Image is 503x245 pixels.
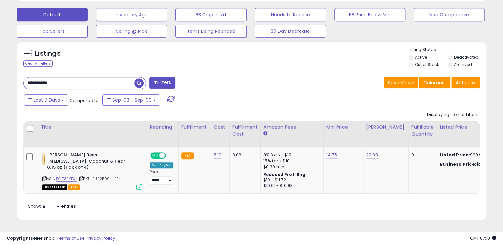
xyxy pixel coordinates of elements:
span: Compared to: [69,97,100,104]
span: Last 7 Days [34,97,60,103]
div: Fulfillment Cost [232,124,258,138]
label: Deactivated [454,54,479,60]
div: Win BuyBox [150,162,173,168]
div: $10.01 - $10.83 [263,183,318,189]
span: Sep-03 - Sep-09 [112,97,152,103]
span: 2025-09-17 07:10 GMT [470,235,496,241]
a: Terms of Use [57,235,85,241]
div: 0 [411,152,432,158]
a: 8.12 [214,152,222,158]
button: BB Drop in 7d [175,8,247,21]
div: Fulfillable Quantity [411,124,434,138]
p: Listing States: [409,47,487,53]
a: Privacy Policy [86,235,115,241]
a: 14.75 [326,152,337,158]
div: 15% for > $10 [263,158,318,164]
button: Save View [384,77,418,88]
b: Listed Price: [440,152,470,158]
div: $20.99 [440,152,495,158]
button: Selling @ Max [96,25,167,38]
span: All listings that are currently out of stock and unavailable for purchase on Amazon [42,184,67,190]
b: Business Price: [440,161,476,167]
div: 3.06 [232,152,255,158]
div: Amazon Fees [263,124,321,131]
b: [PERSON_NAME] Bees [MEDICAL_DATA], Coconut & Pear 0.15 oz (Pack of 4) [47,152,128,172]
span: ON [151,153,159,158]
div: Preset: [150,170,173,185]
div: $10 - $11.72 [263,177,318,183]
div: ASIN: [42,152,142,189]
button: Last 7 Days [24,94,68,106]
div: Cost [214,124,227,131]
span: FBA [68,184,80,190]
img: 31daX2DKYYL._SL40_.jpg [42,152,45,165]
div: seller snap | | [7,235,115,242]
div: Displaying 1 to 1 of 1 items [427,112,480,118]
button: Inventory Age [96,8,167,21]
div: Title [41,124,144,131]
div: $20.97 [440,161,495,167]
a: 20.99 [366,152,378,158]
label: Active [415,54,427,60]
button: Items Being Repriced [175,25,247,38]
button: Sep-03 - Sep-09 [102,94,160,106]
div: 8% for <= $10 [263,152,318,158]
button: Filters [149,77,175,89]
button: Top Sellers [17,25,88,38]
small: FBA [181,152,194,159]
span: OFF [165,153,176,158]
div: Repricing [150,124,176,131]
div: Min Price [326,124,361,131]
button: Columns [419,77,450,88]
span: Show: entries [28,203,76,209]
a: B0173RYFXK [56,176,77,182]
h5: Listings [35,49,61,58]
button: BB Price Below Min [334,8,406,21]
b: Reduced Prof. Rng. [263,172,307,177]
span: Columns [423,79,444,86]
button: Actions [451,77,480,88]
div: Listed Price [440,124,497,131]
button: Non Competitive [414,8,485,21]
label: Archived [454,62,472,67]
div: Clear All Filters [23,60,53,67]
small: Amazon Fees. [263,131,267,137]
button: Needs to Reprice [255,8,326,21]
div: [PERSON_NAME] [366,124,406,131]
div: $0.30 min [263,164,318,170]
span: | SKU: BUR25004_4PK [78,176,120,181]
button: 30 Day Decrease [255,25,326,38]
button: Default [17,8,88,21]
div: Fulfillment [181,124,208,131]
label: Out of Stock [415,62,439,67]
strong: Copyright [7,235,31,241]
